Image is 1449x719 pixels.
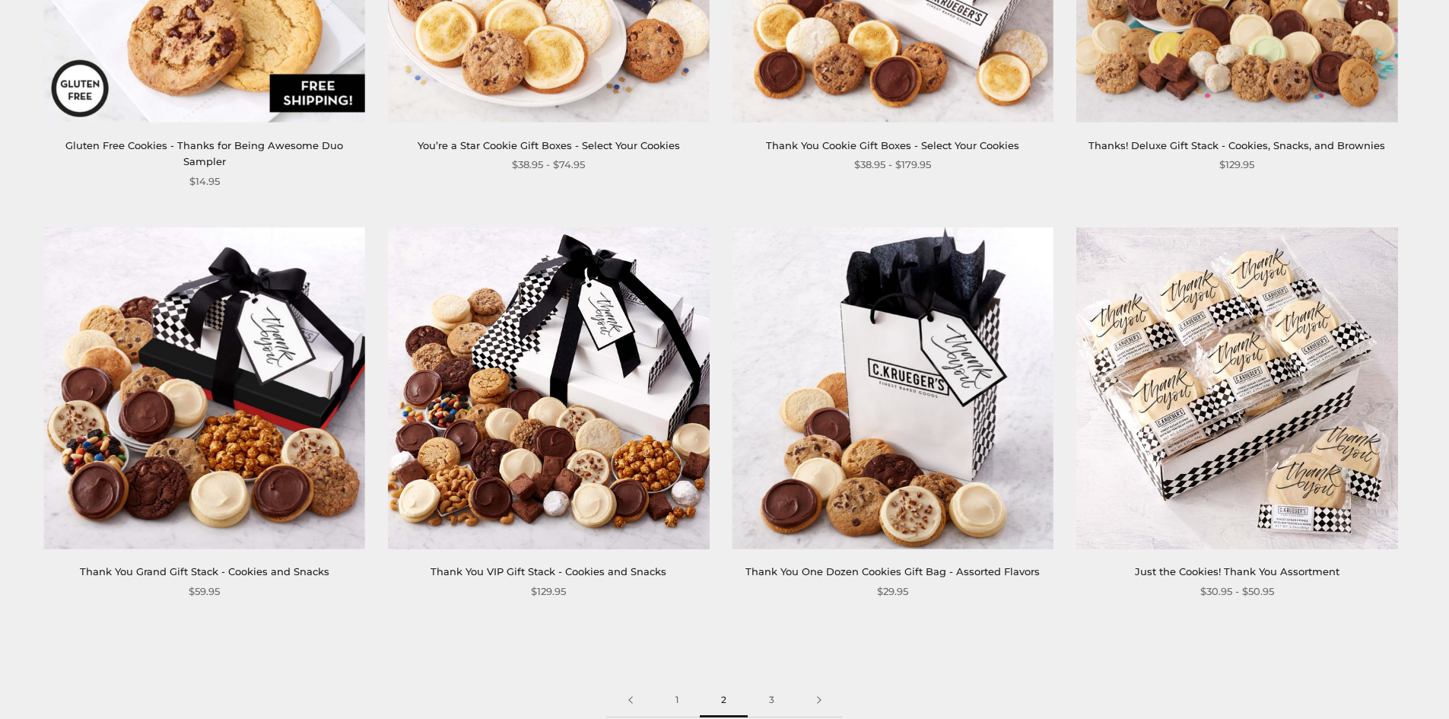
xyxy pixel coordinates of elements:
img: Thank You Grand Gift Stack - Cookies and Snacks [44,227,365,549]
img: Just the Cookies! Thank You Assortment [1076,227,1397,549]
span: 2 [700,683,748,717]
a: Previous page [607,683,654,717]
a: Thank You Cookie Gift Boxes - Select Your Cookies [766,139,1019,151]
a: 1 [654,683,700,717]
iframe: Sign Up via Text for Offers [12,661,157,707]
img: Thank You VIP Gift Stack - Cookies and Snacks [388,227,709,549]
span: $38.95 - $74.95 [512,157,585,173]
a: 3 [748,683,796,717]
span: $129.95 [1219,157,1254,173]
a: Gluten Free Cookies - Thanks for Being Awesome Duo Sampler [65,139,343,167]
span: $59.95 [189,584,220,600]
a: Thanks! Deluxe Gift Stack - Cookies, Snacks, and Brownies [1088,139,1385,151]
a: Next page [796,683,843,717]
a: Thank You One Dozen Cookies Gift Bag - Assorted Flavors [745,565,1040,577]
span: $38.95 - $179.95 [854,157,931,173]
a: Thank You Grand Gift Stack - Cookies and Snacks [80,565,329,577]
span: $14.95 [189,173,220,189]
a: You’re a Star Cookie Gift Boxes - Select Your Cookies [418,139,680,151]
a: Thank You VIP Gift Stack - Cookies and Snacks [431,565,666,577]
a: Just the Cookies! Thank You Assortment [1135,565,1339,577]
span: $30.95 - $50.95 [1200,584,1274,600]
img: Thank You One Dozen Cookies Gift Bag - Assorted Flavors [732,227,1053,549]
span: $129.95 [531,584,566,600]
span: $29.95 [877,584,908,600]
